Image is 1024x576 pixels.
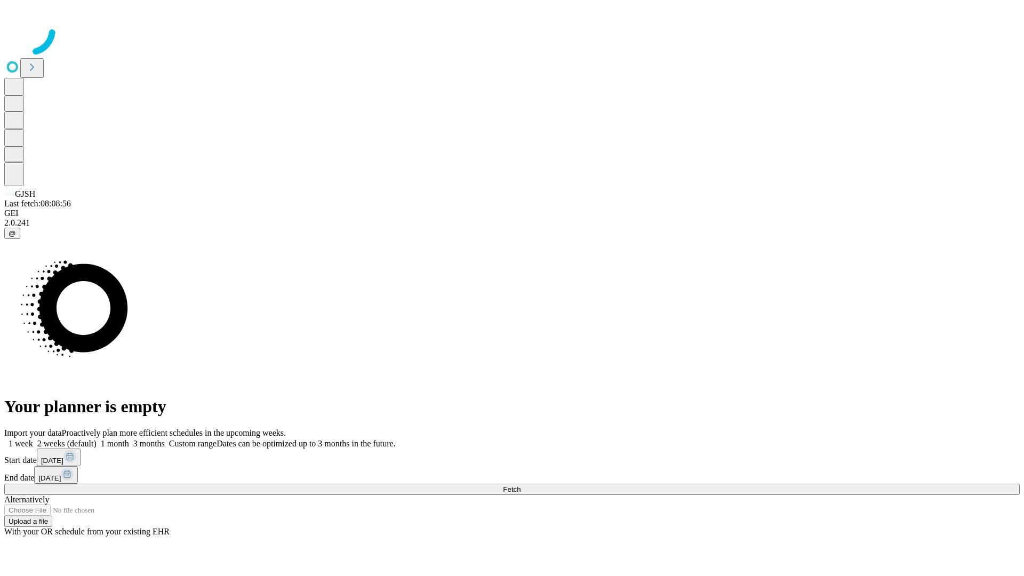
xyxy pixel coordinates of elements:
[503,485,521,493] span: Fetch
[41,457,63,465] span: [DATE]
[217,439,395,448] span: Dates can be optimized up to 3 months in the future.
[4,466,1020,484] div: End date
[4,484,1020,495] button: Fetch
[101,439,129,448] span: 1 month
[4,527,170,536] span: With your OR schedule from your existing EHR
[4,495,49,504] span: Alternatively
[34,466,78,484] button: [DATE]
[4,199,71,208] span: Last fetch: 08:08:56
[4,397,1020,417] h1: Your planner is empty
[4,449,1020,466] div: Start date
[9,439,33,448] span: 1 week
[37,439,97,448] span: 2 weeks (default)
[9,229,16,237] span: @
[15,189,35,198] span: GJSH
[37,449,81,466] button: [DATE]
[4,516,52,527] button: Upload a file
[38,474,61,482] span: [DATE]
[169,439,217,448] span: Custom range
[4,218,1020,228] div: 2.0.241
[4,228,20,239] button: @
[4,428,62,437] span: Import your data
[62,428,286,437] span: Proactively plan more efficient schedules in the upcoming weeks.
[4,209,1020,218] div: GEI
[133,439,165,448] span: 3 months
